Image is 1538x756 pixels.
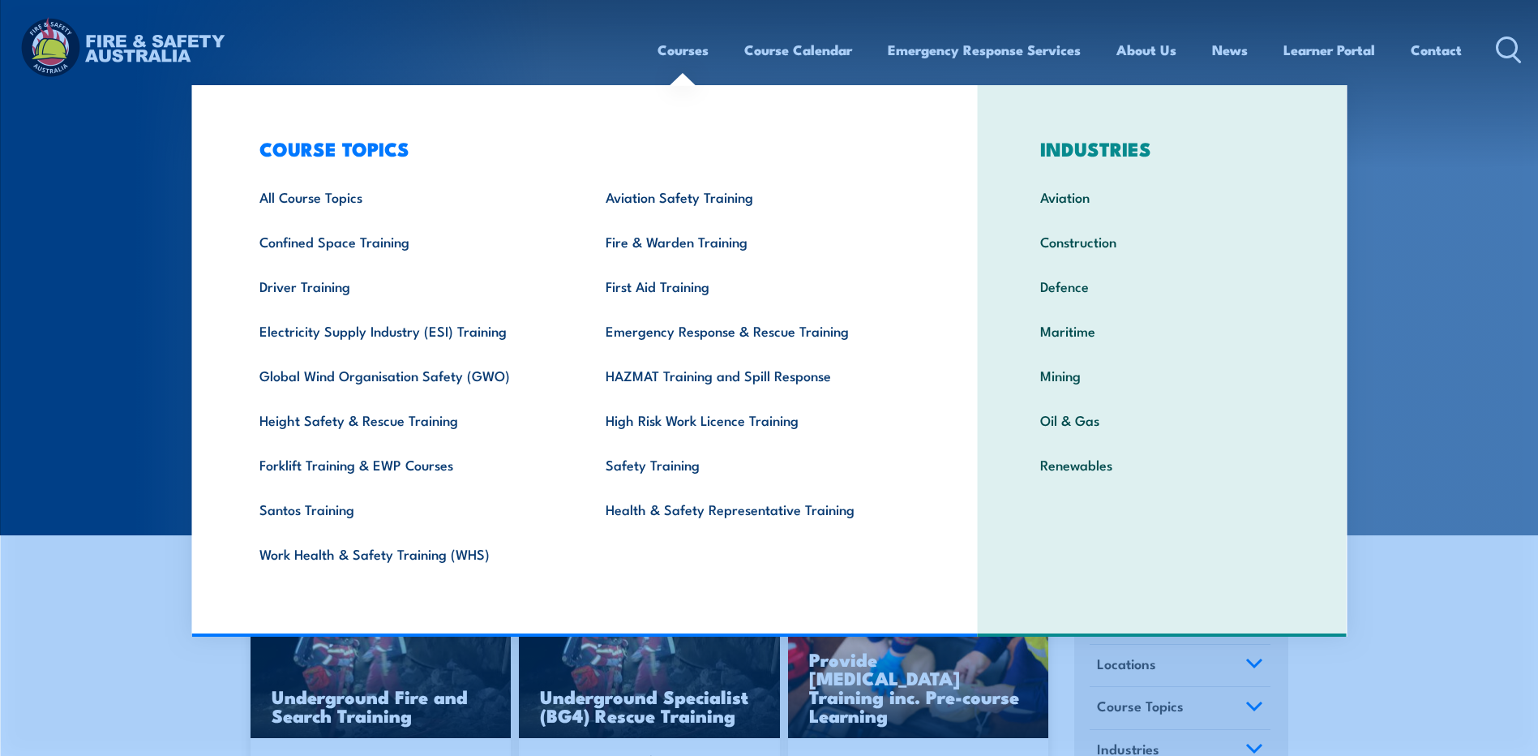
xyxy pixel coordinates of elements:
a: Maritime [1015,308,1309,353]
span: Course Topics [1097,695,1184,717]
a: Global Wind Organisation Safety (GWO) [234,353,580,397]
a: Santos Training [234,487,580,531]
a: Electricity Supply Industry (ESI) Training [234,308,580,353]
a: Mining [1015,353,1309,397]
a: About Us [1116,28,1176,71]
a: Work Health & Safety Training (WHS) [234,531,580,576]
a: Renewables [1015,442,1309,487]
h3: Underground Fire and Search Training [272,687,491,724]
img: Underground mine rescue [519,593,780,739]
a: Provide [MEDICAL_DATA] Training inc. Pre-course Learning [788,593,1049,739]
h3: INDUSTRIES [1015,137,1309,160]
h3: Underground Specialist (BG4) Rescue Training [540,687,759,724]
a: Courses [658,28,709,71]
a: Defence [1015,264,1309,308]
a: Learner Portal [1283,28,1375,71]
a: Locations [1090,645,1270,687]
a: All Course Topics [234,174,580,219]
a: Fire & Warden Training [580,219,927,264]
a: HAZMAT Training and Spill Response [580,353,927,397]
a: Construction [1015,219,1309,264]
img: Low Voltage Rescue and Provide CPR [788,593,1049,739]
a: Health & Safety Representative Training [580,487,927,531]
a: Forklift Training & EWP Courses [234,442,580,487]
a: First Aid Training [580,264,927,308]
a: Contact [1411,28,1462,71]
h3: COURSE TOPICS [234,137,927,160]
a: Height Safety & Rescue Training [234,397,580,442]
a: Safety Training [580,442,927,487]
a: Course Topics [1090,687,1270,729]
a: Emergency Response Services [888,28,1081,71]
a: Aviation [1015,174,1309,219]
img: Underground mine rescue [251,593,512,739]
span: Locations [1097,653,1156,675]
a: High Risk Work Licence Training [580,397,927,442]
a: Underground Specialist (BG4) Rescue Training [519,593,780,739]
a: Driver Training [234,264,580,308]
a: News [1212,28,1248,71]
a: Oil & Gas [1015,397,1309,442]
a: Course Calendar [744,28,852,71]
a: Confined Space Training [234,219,580,264]
h3: Provide [MEDICAL_DATA] Training inc. Pre-course Learning [809,650,1028,724]
a: Aviation Safety Training [580,174,927,219]
a: Underground Fire and Search Training [251,593,512,739]
a: Emergency Response & Rescue Training [580,308,927,353]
